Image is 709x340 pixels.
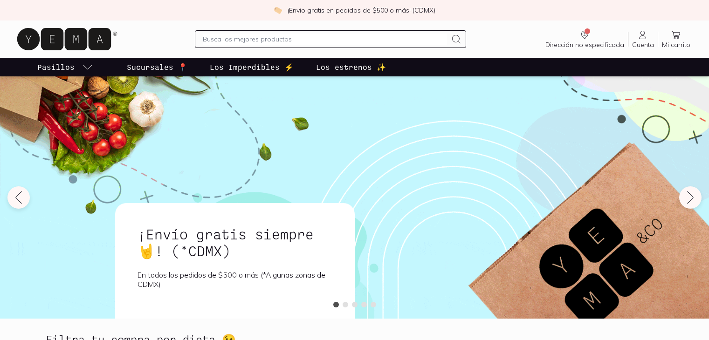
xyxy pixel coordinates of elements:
span: Cuenta [632,41,654,49]
p: Los estrenos ✨ [316,61,386,73]
p: En todos los pedidos de $500 o más (*Algunas zonas de CDMX) [138,270,332,289]
p: Pasillos [37,61,75,73]
span: Mi carrito [662,41,690,49]
a: Los estrenos ✨ [314,58,388,76]
input: Busca los mejores productos [203,34,447,45]
a: Cuenta [628,29,658,49]
a: Sucursales 📍 [125,58,189,76]
p: ¡Envío gratis en pedidos de $500 o más! (CDMX) [288,6,435,15]
img: check [274,6,282,14]
p: Los Imperdibles ⚡️ [210,61,294,73]
span: Dirección no especificada [545,41,624,49]
a: Los Imperdibles ⚡️ [208,58,296,76]
a: pasillo-todos-link [35,58,95,76]
a: Mi carrito [658,29,694,49]
a: Dirección no especificada [542,29,628,49]
p: Sucursales 📍 [127,61,187,73]
h1: ¡Envío gratis siempre🤘! (*CDMX) [138,225,332,259]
